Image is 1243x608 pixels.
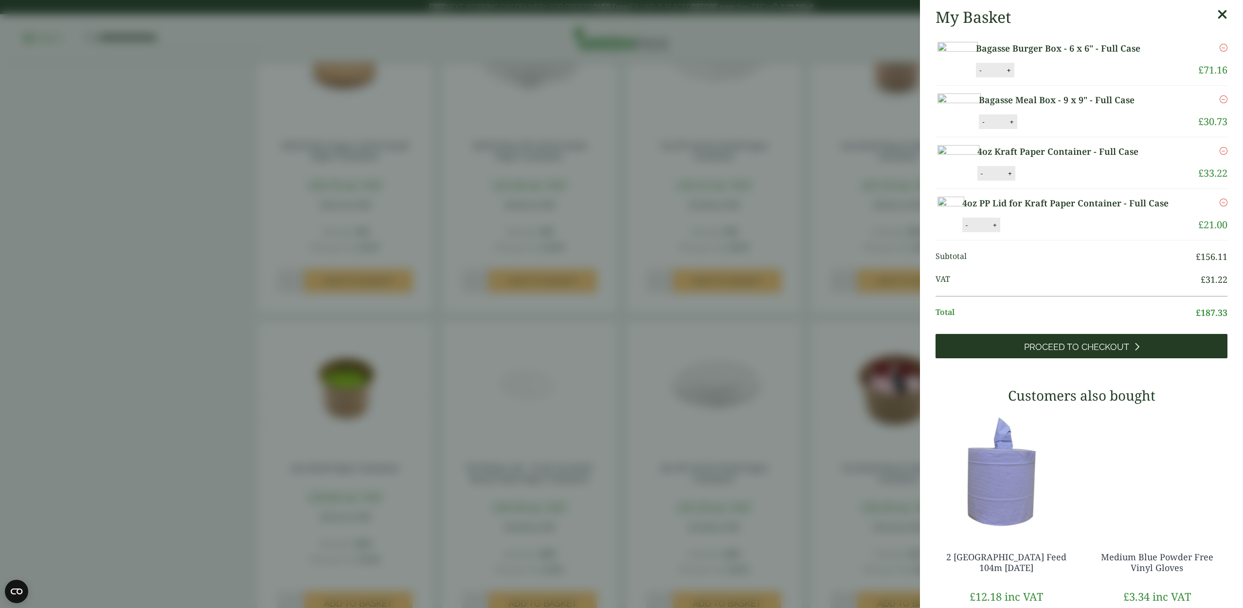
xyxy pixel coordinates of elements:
a: Remove this item [1220,42,1227,54]
a: Bagasse Burger Box - 6 x 6" - Full Case [976,42,1169,55]
bdi: 12.18 [970,589,1002,604]
button: + [1007,118,1017,126]
button: Open CMP widget [5,580,28,603]
a: 4oz Kraft Paper Container - Full Case [977,145,1169,158]
span: Subtotal [936,250,1196,263]
h2: My Basket [936,8,1011,26]
a: Remove this item [1220,197,1227,208]
span: inc VAT [1005,589,1043,604]
button: + [990,221,1000,229]
a: Proceed to Checkout [936,334,1227,358]
button: - [979,118,987,126]
span: £ [970,589,975,604]
bdi: 31.22 [1201,274,1227,285]
span: Proceed to Checkout [1024,342,1129,352]
button: - [978,169,986,178]
span: £ [1123,589,1129,604]
span: VAT [936,273,1201,286]
bdi: 187.33 [1196,307,1227,318]
h3: Customers also bought [936,387,1227,404]
span: £ [1198,218,1204,231]
bdi: 30.73 [1198,115,1227,128]
a: 2 [GEOGRAPHIC_DATA] Feed 104m [DATE] [946,551,1066,573]
bdi: 71.16 [1198,63,1227,76]
bdi: 33.22 [1198,166,1227,180]
a: Remove this item [1220,93,1227,105]
a: Remove this item [1220,145,1227,157]
span: £ [1201,274,1206,285]
a: Bagasse Meal Box - 9 x 9" - Full Case [979,93,1166,107]
bdi: 21.00 [1198,218,1227,231]
img: 3630017-2-Ply-Blue-Centre-Feed-104m [936,411,1077,533]
button: - [976,66,984,74]
span: Total [936,306,1196,319]
span: £ [1198,63,1204,76]
span: £ [1198,166,1204,180]
a: Medium Blue Powder Free Vinyl Gloves [1101,551,1213,573]
a: 4oz PP Lid for Kraft Paper Container - Full Case [962,197,1184,210]
bdi: 156.11 [1196,251,1227,262]
span: £ [1196,307,1201,318]
span: inc VAT [1153,589,1191,604]
button: - [963,221,971,229]
bdi: 3.34 [1123,589,1150,604]
button: + [1004,66,1014,74]
button: + [1005,169,1015,178]
span: £ [1196,251,1201,262]
span: £ [1198,115,1204,128]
